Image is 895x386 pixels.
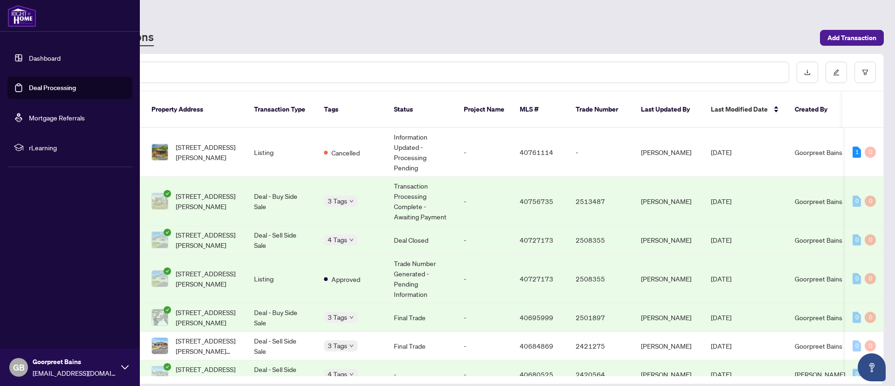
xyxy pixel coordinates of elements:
div: 0 [853,340,861,351]
span: check-circle [164,229,171,236]
td: [PERSON_NAME] [633,177,703,226]
div: 0 [865,147,876,158]
a: Mortgage Referrals [29,113,85,122]
span: 40756735 [520,197,553,205]
span: Goorpreet Bains [33,357,117,367]
span: 40727173 [520,274,553,283]
td: - [456,254,512,303]
button: Add Transaction [820,30,884,46]
span: check-circle [164,190,171,197]
span: 40727173 [520,236,553,244]
td: - [456,226,512,254]
div: 0 [853,273,861,284]
th: MLS # [512,91,568,128]
th: Trade Number [568,91,633,128]
td: [PERSON_NAME] [633,332,703,360]
span: [DATE] [711,236,731,244]
td: Deal - Buy Side Sale [247,177,317,226]
div: 0 [853,196,861,207]
th: Status [386,91,456,128]
span: [STREET_ADDRESS][PERSON_NAME][PERSON_NAME] [176,336,239,356]
div: 0 [853,369,861,380]
span: Goorpreet Bains [795,236,842,244]
span: Goorpreet Bains [795,148,842,156]
td: 2421275 [568,332,633,360]
span: [STREET_ADDRESS][PERSON_NAME] [176,191,239,211]
span: [DATE] [711,274,731,283]
th: Last Updated By [633,91,703,128]
button: edit [826,62,847,83]
span: Cancelled [331,147,360,158]
td: Final Trade [386,332,456,360]
td: Information Updated - Processing Pending [386,128,456,177]
img: thumbnail-img [152,232,168,248]
span: check-circle [164,306,171,314]
img: thumbnail-img [152,309,168,325]
td: Transaction Processing Complete - Awaiting Payment [386,177,456,226]
td: Final Trade [386,303,456,332]
span: 3 Tags [328,196,347,206]
th: Last Modified Date [703,91,787,128]
button: filter [854,62,876,83]
td: - [456,177,512,226]
td: - [456,332,512,360]
td: [PERSON_NAME] [633,226,703,254]
th: Property Address [144,91,247,128]
span: [DATE] [711,148,731,156]
span: rLearning [29,142,126,153]
td: [PERSON_NAME] [633,303,703,332]
td: Deal - Sell Side Sale [247,226,317,254]
span: 4 Tags [328,369,347,379]
td: Deal Closed [386,226,456,254]
div: 0 [865,312,876,323]
img: thumbnail-img [152,193,168,209]
span: down [349,199,354,204]
td: - [456,128,512,177]
span: 40695999 [520,313,553,322]
img: logo [7,5,36,27]
a: Deal Processing [29,84,76,92]
span: 4 Tags [328,234,347,245]
span: 3 Tags [328,340,347,351]
span: down [349,344,354,348]
span: [STREET_ADDRESS][PERSON_NAME] [176,307,239,328]
a: Dashboard [29,54,61,62]
td: - [456,303,512,332]
span: Approved [331,274,360,284]
span: [STREET_ADDRESS][PERSON_NAME] [176,230,239,250]
th: Transaction Type [247,91,317,128]
div: 1 [853,147,861,158]
span: Add Transaction [827,30,876,45]
span: [STREET_ADDRESS][PERSON_NAME] [176,364,239,385]
td: 2508355 [568,226,633,254]
td: 2501897 [568,303,633,332]
div: 0 [853,312,861,323]
span: [STREET_ADDRESS][PERSON_NAME] [176,142,239,162]
td: [PERSON_NAME] [633,128,703,177]
span: Goorpreet Bains [795,197,842,205]
span: edit [833,69,840,76]
th: Tags [317,91,386,128]
td: 2508355 [568,254,633,303]
span: Last Modified Date [711,104,768,114]
img: thumbnail-img [152,271,168,287]
span: check-circle [164,363,171,371]
span: [DATE] [711,313,731,322]
img: thumbnail-img [152,338,168,354]
span: [EMAIL_ADDRESS][DOMAIN_NAME] [33,368,117,378]
div: 0 [853,234,861,246]
span: down [349,315,354,320]
td: 2513487 [568,177,633,226]
span: Goorpreet Bains [795,342,842,350]
img: thumbnail-img [152,144,168,160]
span: 40680525 [520,370,553,379]
td: [PERSON_NAME] [633,254,703,303]
div: 0 [865,196,876,207]
span: [DATE] [711,370,731,379]
button: download [797,62,818,83]
td: Deal - Buy Side Sale [247,303,317,332]
th: Created By [787,91,843,128]
span: Goorpreet Bains [795,274,842,283]
td: Listing [247,254,317,303]
div: 0 [865,340,876,351]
